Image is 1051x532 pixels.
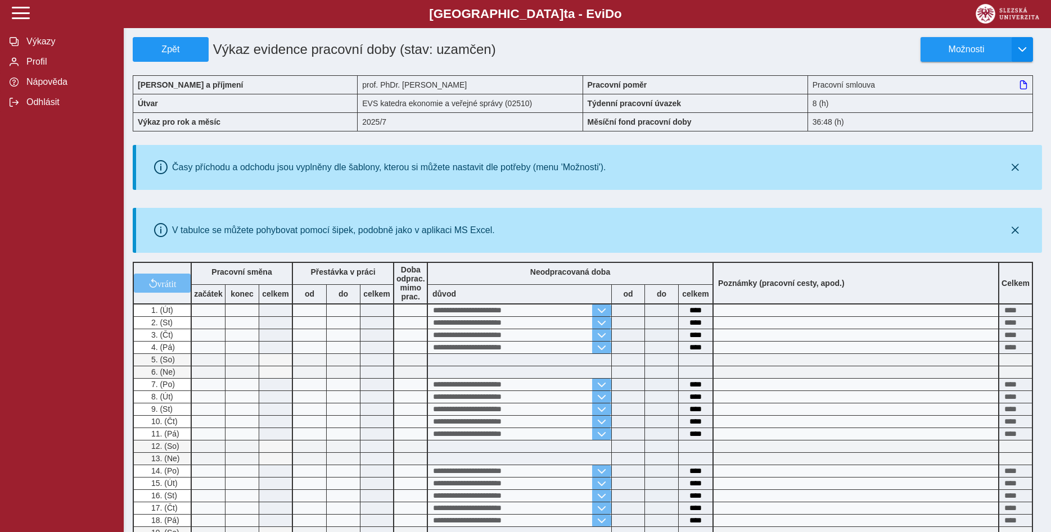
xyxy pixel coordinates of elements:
div: Časy příchodu a odchodu jsou vyplněny dle šablony, kterou si můžete nastavit dle potřeby (menu 'M... [172,162,606,172]
div: 36:48 (h) [808,112,1033,131]
span: Nápověda [23,77,114,87]
b: od [293,289,326,298]
span: 10. (Čt) [149,417,178,426]
b: Pracovní poměr [588,80,647,89]
button: Zpět [133,37,209,62]
span: Výkazy [23,37,114,47]
span: Možnosti [930,44,1003,54]
span: 1. (Út) [149,306,173,315]
b: Pracovní směna [211,267,272,276]
span: 14. (Po) [149,466,179,475]
b: Celkem [1002,279,1030,288]
span: 8. (Út) [149,392,173,401]
span: Odhlásit [23,97,114,107]
span: Zpět [138,44,204,54]
b: Poznámky (pracovní cesty, apod.) [714,279,849,288]
span: 18. (Pá) [149,516,179,525]
b: Týdenní pracovní úvazek [588,99,682,108]
b: důvod [432,289,456,298]
span: o [614,7,622,21]
div: 8 (h) [808,94,1033,112]
span: 12. (So) [149,442,179,451]
div: Pracovní smlouva [808,75,1033,94]
div: prof. PhDr. [PERSON_NAME] [358,75,583,94]
span: 5. (So) [149,355,175,364]
h1: Výkaz evidence pracovní doby (stav: uzamčen) [209,37,512,62]
span: 9. (St) [149,404,173,413]
div: 2025/7 [358,112,583,131]
span: t [563,7,567,21]
span: 2. (St) [149,318,173,327]
b: [PERSON_NAME] a příjmení [138,80,243,89]
b: celkem [360,289,393,298]
b: Doba odprac. mimo prac. [396,265,425,301]
b: do [645,289,678,298]
b: Výkaz pro rok a měsíc [138,117,220,126]
b: Útvar [138,99,158,108]
span: 3. (Čt) [149,330,173,339]
div: V tabulce se můžete pohybovat pomocí šipek, podobně jako v aplikaci MS Excel. [172,225,495,235]
span: 13. (Ne) [149,454,180,463]
b: do [327,289,360,298]
span: vrátit [157,279,177,288]
img: logo_web_su.png [976,4,1039,24]
b: Neodpracovaná doba [530,267,610,276]
b: celkem [679,289,712,298]
span: 4. (Pá) [149,343,175,352]
b: začátek [192,289,225,298]
span: 6. (Ne) [149,367,175,376]
div: EVS katedra ekonomie a veřejné správy (02510) [358,94,583,112]
span: 17. (Čt) [149,503,178,512]
b: Měsíční fond pracovní doby [588,117,692,126]
button: vrátit [134,274,191,293]
span: 16. (St) [149,491,177,500]
b: Přestávka v práci [310,267,375,276]
span: 15. (Út) [149,479,178,488]
b: [GEOGRAPHIC_DATA] a - Evi [34,7,1017,21]
button: Možnosti [921,37,1012,62]
b: od [612,289,644,298]
b: konec [225,289,259,298]
span: 7. (Po) [149,380,175,389]
b: celkem [259,289,292,298]
span: D [605,7,614,21]
span: 11. (Pá) [149,429,179,438]
span: Profil [23,57,114,67]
